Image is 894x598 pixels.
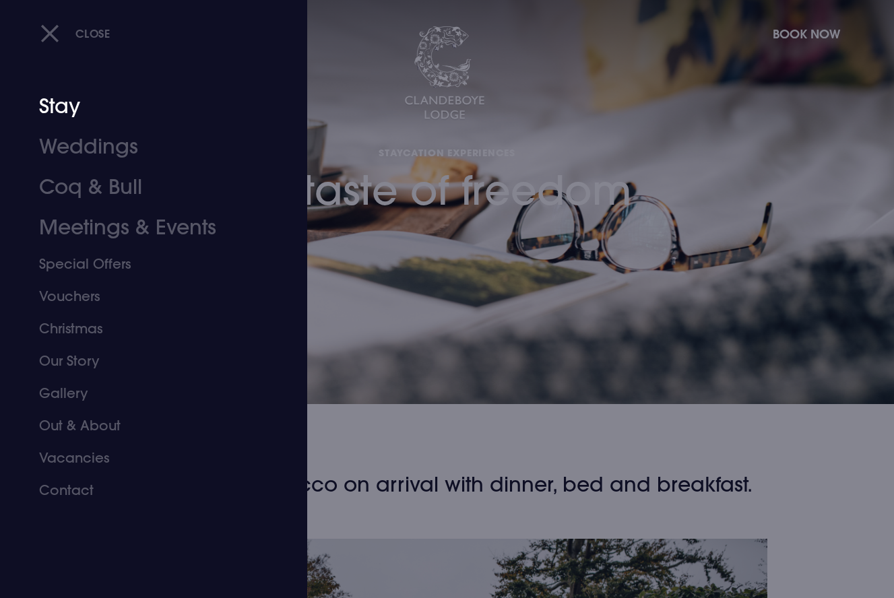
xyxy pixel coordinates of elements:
[39,409,250,442] a: Out & About
[39,312,250,345] a: Christmas
[39,207,250,248] a: Meetings & Events
[39,442,250,474] a: Vacancies
[39,127,250,167] a: Weddings
[39,345,250,377] a: Our Story
[39,86,250,127] a: Stay
[40,20,110,47] button: Close
[39,474,250,506] a: Contact
[75,26,110,40] span: Close
[39,167,250,207] a: Coq & Bull
[39,248,250,280] a: Special Offers
[39,280,250,312] a: Vouchers
[39,377,250,409] a: Gallery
